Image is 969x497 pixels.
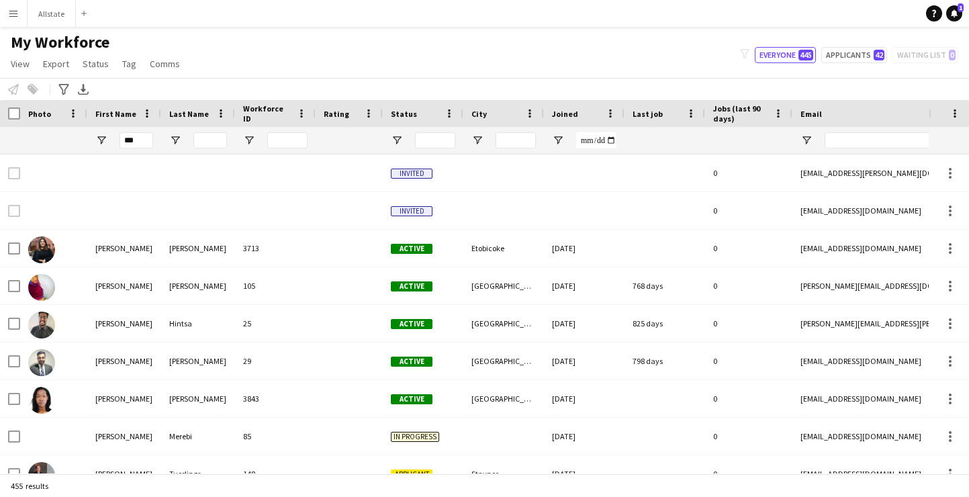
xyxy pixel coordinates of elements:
[705,305,792,342] div: 0
[120,132,153,148] input: First Name Filter Input
[391,394,432,404] span: Active
[169,109,209,119] span: Last Name
[38,55,75,73] a: Export
[798,50,813,60] span: 445
[705,380,792,417] div: 0
[496,132,536,148] input: City Filter Input
[28,387,55,414] img: Abigail Newby
[122,58,136,70] span: Tag
[83,58,109,70] span: Status
[544,343,625,379] div: [DATE]
[75,81,91,97] app-action-btn: Export XLSX
[267,132,308,148] input: Workforce ID Filter Input
[633,109,663,119] span: Last job
[87,380,161,417] div: [PERSON_NAME]
[391,134,403,146] button: Open Filter Menu
[11,32,109,52] span: My Workforce
[415,132,455,148] input: Status Filter Input
[391,319,432,329] span: Active
[463,305,544,342] div: [GEOGRAPHIC_DATA]
[95,109,136,119] span: First Name
[235,418,316,455] div: 85
[243,134,255,146] button: Open Filter Menu
[705,267,792,304] div: 0
[235,305,316,342] div: 25
[391,169,432,179] span: Invited
[544,418,625,455] div: [DATE]
[821,47,887,63] button: Applicants42
[391,357,432,367] span: Active
[958,3,964,12] span: 1
[8,167,20,179] input: Row Selection is disabled for this row (unchecked)
[705,192,792,229] div: 0
[95,134,107,146] button: Open Filter Menu
[56,81,72,97] app-action-btn: Advanced filters
[713,103,768,124] span: Jobs (last 90 days)
[471,134,483,146] button: Open Filter Menu
[946,5,962,21] a: 1
[235,343,316,379] div: 29
[544,267,625,304] div: [DATE]
[463,267,544,304] div: [GEOGRAPHIC_DATA]
[391,469,432,480] span: Applicant
[235,455,316,492] div: 148
[87,343,161,379] div: [PERSON_NAME]
[193,132,227,148] input: Last Name Filter Input
[235,267,316,304] div: 105
[169,134,181,146] button: Open Filter Menu
[463,380,544,417] div: [GEOGRAPHIC_DATA]
[471,109,487,119] span: City
[87,455,161,492] div: [PERSON_NAME]
[87,418,161,455] div: [PERSON_NAME]
[544,380,625,417] div: [DATE]
[28,349,55,376] img: Abhijot Dhaliwal
[755,47,816,63] button: Everyone445
[161,305,235,342] div: Hintsa
[544,305,625,342] div: [DATE]
[544,230,625,267] div: [DATE]
[8,205,20,217] input: Row Selection is disabled for this row (unchecked)
[235,380,316,417] div: 3843
[161,418,235,455] div: Merebi
[43,58,69,70] span: Export
[391,244,432,254] span: Active
[144,55,185,73] a: Comms
[28,109,51,119] span: Photo
[391,281,432,291] span: Active
[705,455,792,492] div: 0
[705,343,792,379] div: 0
[391,432,439,442] span: In progress
[705,418,792,455] div: 0
[5,55,35,73] a: View
[28,312,55,338] img: Abel Hintsa
[77,55,114,73] a: Status
[161,267,235,304] div: [PERSON_NAME]
[800,109,822,119] span: Email
[324,109,349,119] span: Rating
[161,455,235,492] div: Tuerlings
[150,58,180,70] span: Comms
[235,230,316,267] div: 3713
[463,343,544,379] div: [GEOGRAPHIC_DATA]
[28,236,55,263] img: Aanchal Rawal
[874,50,884,60] span: 42
[705,154,792,191] div: 0
[552,109,578,119] span: Joined
[705,230,792,267] div: 0
[800,134,813,146] button: Open Filter Menu
[625,305,705,342] div: 825 days
[463,230,544,267] div: Etobicoke
[28,274,55,301] img: Aaron Wright
[117,55,142,73] a: Tag
[463,455,544,492] div: Stayner
[28,462,55,489] img: Adam Tuerlings
[11,58,30,70] span: View
[161,343,235,379] div: [PERSON_NAME]
[87,305,161,342] div: [PERSON_NAME]
[87,230,161,267] div: [PERSON_NAME]
[576,132,616,148] input: Joined Filter Input
[28,1,76,27] button: Allstate
[552,134,564,146] button: Open Filter Menu
[391,109,417,119] span: Status
[161,230,235,267] div: [PERSON_NAME]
